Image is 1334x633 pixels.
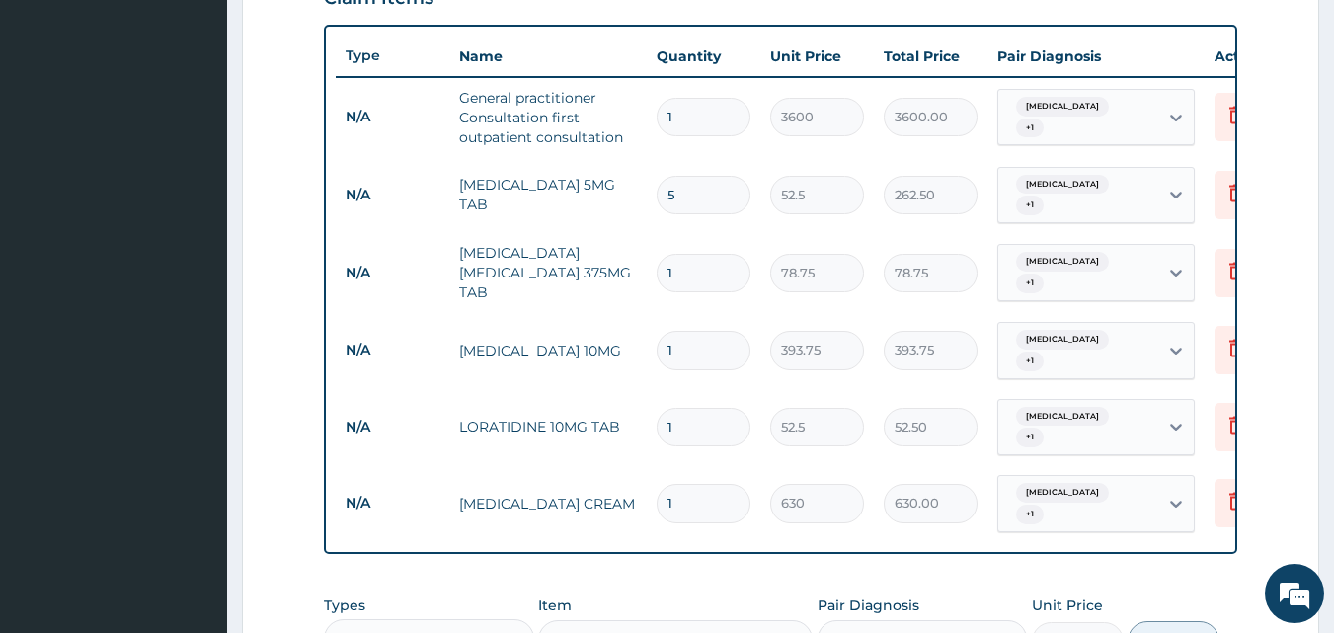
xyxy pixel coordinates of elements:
[449,407,647,446] td: LORATIDINE 10MG TAB
[336,38,449,74] th: Type
[1016,483,1109,503] span: [MEDICAL_DATA]
[324,597,365,614] label: Types
[1016,196,1044,215] span: + 1
[1016,428,1044,447] span: + 1
[987,37,1205,76] th: Pair Diagnosis
[449,37,647,76] th: Name
[1016,175,1109,195] span: [MEDICAL_DATA]
[1016,274,1044,293] span: + 1
[1016,252,1109,272] span: [MEDICAL_DATA]
[1205,37,1303,76] th: Actions
[336,99,449,135] td: N/A
[1016,97,1109,117] span: [MEDICAL_DATA]
[1032,595,1103,615] label: Unit Price
[449,233,647,312] td: [MEDICAL_DATA] [MEDICAL_DATA] 375MG TAB
[874,37,987,76] th: Total Price
[449,165,647,224] td: [MEDICAL_DATA] 5MG TAB
[449,78,647,157] td: General practitioner Consultation first outpatient consultation
[1016,505,1044,524] span: + 1
[1016,119,1044,138] span: + 1
[1016,330,1109,350] span: [MEDICAL_DATA]
[10,423,376,492] textarea: Type your message and hit 'Enter'
[818,595,919,615] label: Pair Diagnosis
[336,255,449,291] td: N/A
[336,485,449,521] td: N/A
[37,99,80,148] img: d_794563401_company_1708531726252_794563401
[336,177,449,213] td: N/A
[1016,352,1044,371] span: + 1
[336,409,449,445] td: N/A
[103,111,332,136] div: Chat with us now
[336,332,449,368] td: N/A
[760,37,874,76] th: Unit Price
[1016,407,1109,427] span: [MEDICAL_DATA]
[449,331,647,370] td: [MEDICAL_DATA] 10MG
[115,191,273,390] span: We're online!
[449,484,647,523] td: [MEDICAL_DATA] CREAM
[324,10,371,57] div: Minimize live chat window
[647,37,760,76] th: Quantity
[538,595,572,615] label: Item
